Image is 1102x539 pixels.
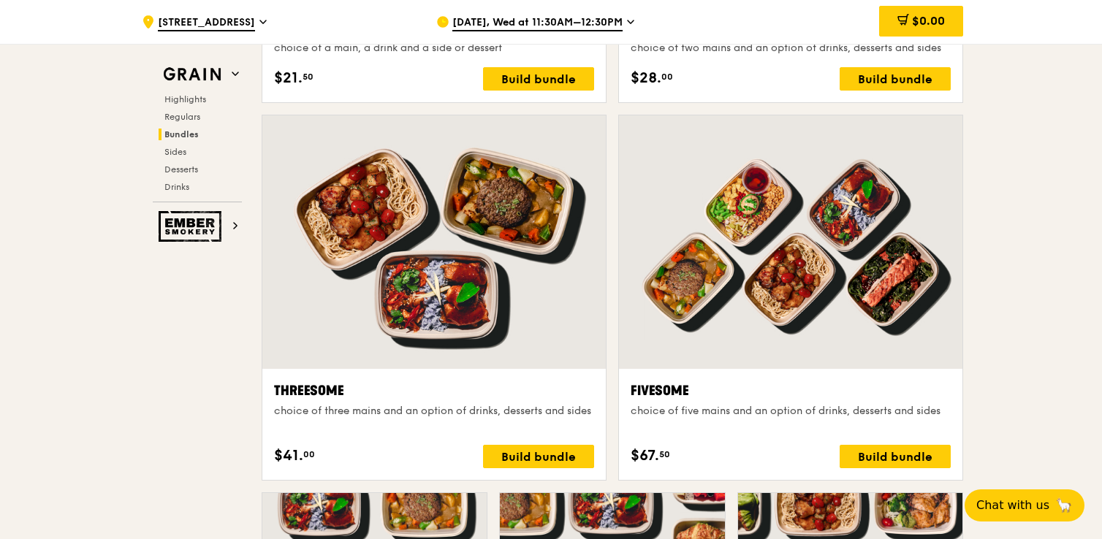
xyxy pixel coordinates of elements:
[164,182,189,192] span: Drinks
[840,445,951,468] div: Build bundle
[965,489,1084,521] button: Chat with us🦙
[631,404,951,418] div: choice of five mains and an option of drinks, desserts and sides
[452,15,623,31] span: [DATE], Wed at 11:30AM–12:30PM
[631,445,659,467] span: $67.
[631,41,951,56] div: choice of two mains and an option of drinks, desserts and sides
[274,445,303,467] span: $41.
[164,94,206,104] span: Highlights
[661,71,673,83] span: 00
[164,112,200,122] span: Regulars
[840,67,951,91] div: Build bundle
[912,14,945,28] span: $0.00
[159,211,226,242] img: Ember Smokery web logo
[158,15,255,31] span: [STREET_ADDRESS]
[274,381,594,401] div: Threesome
[274,67,303,89] span: $21.
[164,164,198,175] span: Desserts
[274,404,594,418] div: choice of three mains and an option of drinks, desserts and sides
[303,71,313,83] span: 50
[274,41,594,56] div: choice of a main, a drink and a side or dessert
[159,61,226,88] img: Grain web logo
[631,381,951,401] div: Fivesome
[164,147,186,157] span: Sides
[631,67,661,89] span: $28.
[1055,497,1073,514] span: 🦙
[303,448,315,460] span: 00
[164,129,199,139] span: Bundles
[976,497,1049,514] span: Chat with us
[483,67,594,91] div: Build bundle
[659,448,670,460] span: 50
[483,445,594,468] div: Build bundle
